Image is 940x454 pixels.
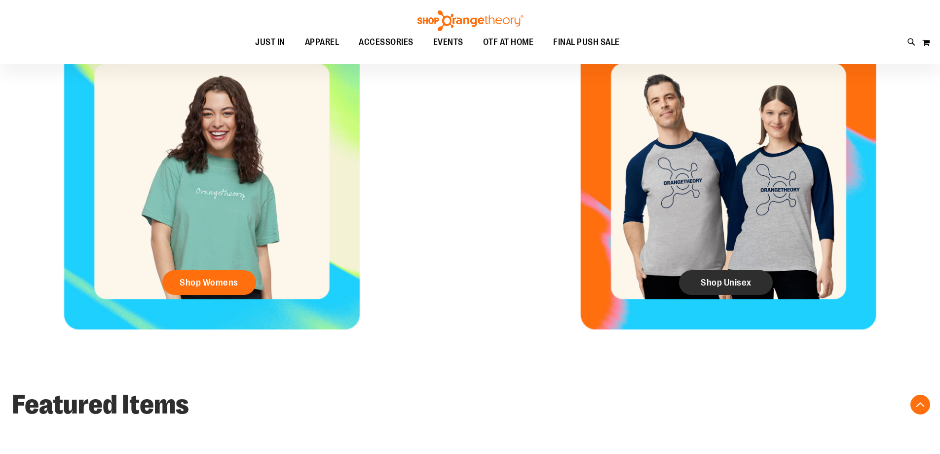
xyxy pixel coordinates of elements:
[180,277,238,288] span: Shop Womens
[701,277,752,288] span: Shop Unisex
[553,31,620,53] span: FINAL PUSH SALE
[679,270,773,295] a: Shop Unisex
[473,31,544,54] a: OTF AT HOME
[295,31,349,54] a: APPAREL
[423,31,473,54] a: EVENTS
[305,31,339,53] span: APPAREL
[245,31,295,54] a: JUST IN
[349,31,423,54] a: ACCESSORIES
[359,31,414,53] span: ACCESSORIES
[543,31,630,54] a: FINAL PUSH SALE
[162,270,256,295] a: Shop Womens
[12,389,189,420] strong: Featured Items
[483,31,534,53] span: OTF AT HOME
[416,10,525,31] img: Shop Orangetheory
[433,31,463,53] span: EVENTS
[255,31,285,53] span: JUST IN
[910,395,930,414] button: Back To Top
